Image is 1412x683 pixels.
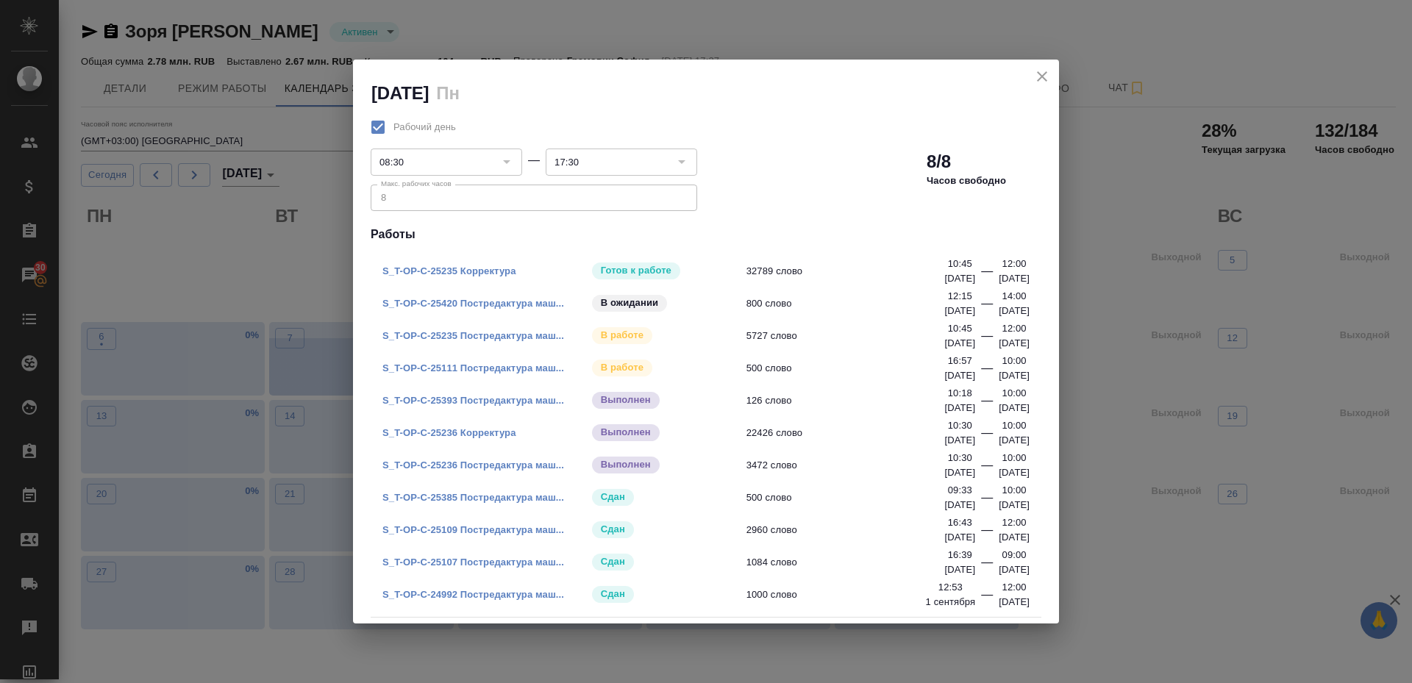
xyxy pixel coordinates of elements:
span: Рабочий день [393,120,456,135]
p: [DATE] [999,465,1030,480]
p: 10:45 [948,321,972,336]
p: [DATE] [999,530,1030,545]
p: [DATE] [999,401,1030,415]
div: — [981,262,993,286]
p: [DATE] [944,271,975,286]
a: S_T-OP-C-25235 Постредактура маш... [382,330,564,341]
div: — [981,327,993,351]
p: 12:00 [1002,515,1027,530]
a: S_T-OP-C-25393 Постредактура маш... [382,395,564,406]
p: 10:00 [1002,354,1027,368]
p: 10:00 [1002,451,1027,465]
p: [DATE] [999,562,1030,577]
a: S_T-OP-C-25236 Постредактура маш... [382,459,564,471]
button: close [1031,65,1053,87]
p: [DATE] [944,304,975,318]
p: [DATE] [999,271,1030,286]
p: Сдан [601,554,625,569]
p: 10:18 [948,386,972,401]
p: [DATE] [999,304,1030,318]
p: 1 сентября [926,595,976,609]
span: 800 слово [746,296,955,311]
h2: [DATE] [371,83,429,103]
p: Выполнен [601,425,651,440]
div: — [981,554,993,577]
p: [DATE] [944,433,975,448]
p: Выполнен [601,393,651,407]
p: В ожидании [601,296,659,310]
span: 500 слово [746,490,955,505]
span: 500 слово [746,361,955,376]
p: 09:00 [1002,548,1027,562]
a: S_T-OP-C-25236 Корректура [382,427,516,438]
p: 14:00 [1002,289,1027,304]
p: [DATE] [999,595,1030,609]
p: 12:00 [1002,321,1027,336]
p: Сдан [601,522,625,537]
p: 10:30 [948,451,972,465]
a: S_T-OP-C-25420 Постредактура маш... [382,298,564,309]
p: Сдан [601,490,625,504]
p: 12:00 [1002,257,1027,271]
p: В работе [601,328,643,343]
p: Сдан [601,587,625,601]
p: 10:30 [948,418,972,433]
p: 16:39 [948,548,972,562]
span: 3472 слово [746,458,955,473]
div: — [981,295,993,318]
a: S_T-OP-C-25107 Постредактура маш... [382,557,564,568]
p: Готов к работе [601,263,671,278]
p: 09:33 [948,483,972,498]
p: 10:45 [948,257,972,271]
a: S_T-OP-C-25109 Постредактура маш... [382,524,564,535]
div: — [981,392,993,415]
p: [DATE] [944,336,975,351]
span: 5727 слово [746,329,955,343]
a: S_T-OP-C-25111 Постредактура маш... [382,362,564,373]
h2: 8/8 [927,150,951,174]
p: [DATE] [944,498,975,512]
p: 12:53 [938,580,963,595]
h2: Пн [436,83,459,103]
span: 2960 слово [746,523,955,537]
div: — [981,521,993,545]
p: [DATE] [999,368,1030,383]
p: [DATE] [999,498,1030,512]
p: [DATE] [944,465,975,480]
p: [DATE] [944,401,975,415]
p: В работе [601,360,643,375]
a: S_T-OP-C-25235 Корректура [382,265,516,276]
p: Часов свободно [927,174,1006,188]
p: [DATE] [944,368,975,383]
p: 10:00 [1002,483,1027,498]
span: 22426 слово [746,426,955,440]
span: 1084 слово [746,555,955,570]
span: 1000 слово [746,587,955,602]
h4: Работы [371,226,1041,243]
span: 126 слово [746,393,955,408]
p: Выполнен [601,457,651,472]
div: — [981,360,993,383]
p: [DATE] [944,530,975,545]
p: 10:00 [1002,418,1027,433]
p: [DATE] [944,562,975,577]
span: 32789 слово [746,264,955,279]
p: [DATE] [999,433,1030,448]
p: 10:00 [1002,386,1027,401]
p: 16:43 [948,515,972,530]
div: — [981,457,993,480]
p: 12:00 [1002,580,1027,595]
p: 16:57 [948,354,972,368]
a: S_T-OP-C-25385 Постредактура маш... [382,492,564,503]
div: — [981,586,993,609]
div: — [981,489,993,512]
p: 12:15 [948,289,972,304]
div: — [981,424,993,448]
p: [DATE] [999,336,1030,351]
a: S_T-OP-C-24992 Постредактура маш... [382,589,564,600]
div: — [528,151,540,169]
